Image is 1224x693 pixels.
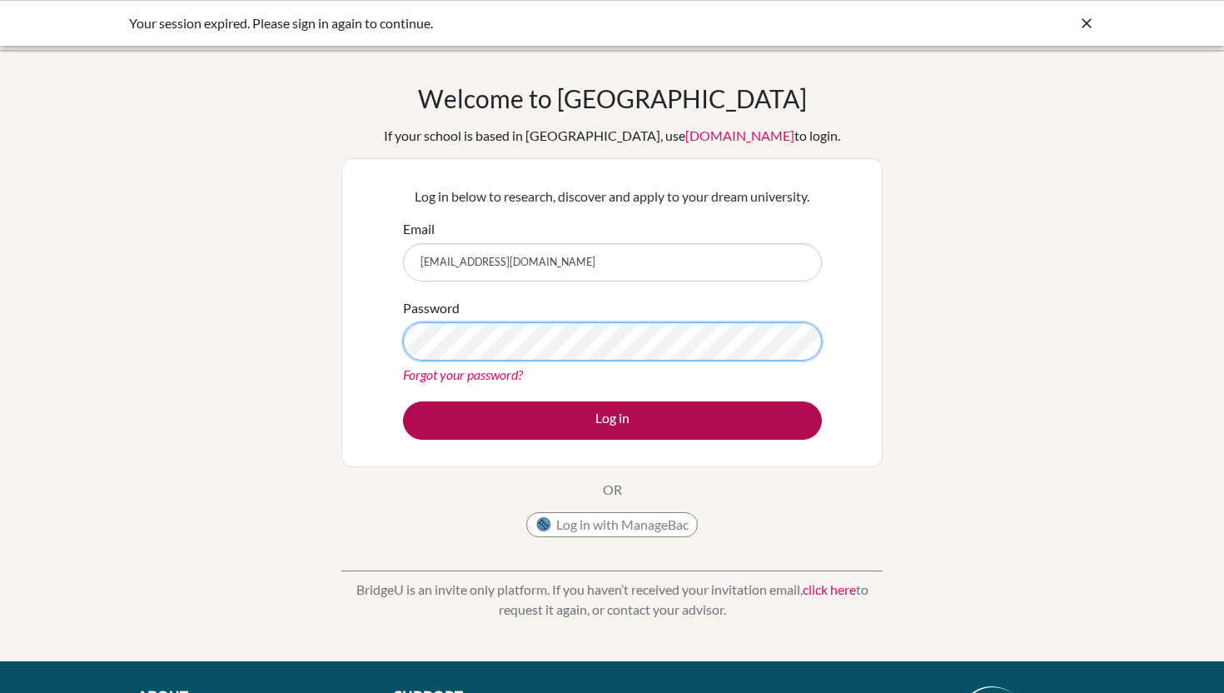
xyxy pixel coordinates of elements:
label: Email [403,219,435,239]
div: If your school is based in [GEOGRAPHIC_DATA], use to login. [384,126,840,146]
a: [DOMAIN_NAME] [685,127,794,143]
div: Your session expired. Please sign in again to continue. [129,13,845,33]
h1: Welcome to [GEOGRAPHIC_DATA] [418,83,807,113]
button: Log in [403,401,822,440]
button: Log in with ManageBac [526,512,698,537]
p: Log in below to research, discover and apply to your dream university. [403,187,822,207]
label: Password [403,298,460,318]
a: click here [803,581,856,597]
p: BridgeU is an invite only platform. If you haven’t received your invitation email, to request it ... [341,580,883,620]
a: Forgot your password? [403,366,523,382]
p: OR [603,480,622,500]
